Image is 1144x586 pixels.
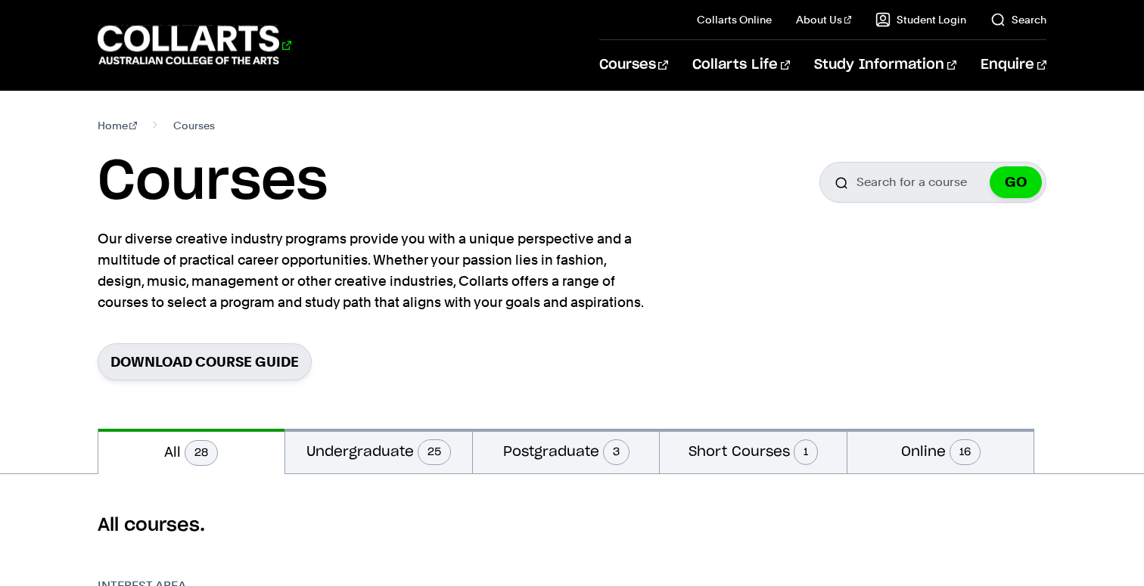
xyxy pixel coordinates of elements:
[990,12,1046,27] a: Search
[819,162,1046,203] input: Search for a course
[98,148,328,216] h1: Courses
[796,12,852,27] a: About Us
[98,429,285,474] button: All28
[173,115,215,136] span: Courses
[285,429,472,473] button: Undergraduate25
[185,440,218,466] span: 28
[599,40,668,90] a: Courses
[697,12,772,27] a: Collarts Online
[814,40,956,90] a: Study Information
[660,429,847,473] button: Short Courses1
[98,23,291,67] div: Go to homepage
[98,513,1047,538] h2: All courses.
[473,429,660,473] button: Postgraduate3
[98,115,138,136] a: Home
[990,166,1042,198] button: GO
[794,439,818,465] span: 1
[847,429,1034,473] button: Online16
[98,343,312,380] a: Download Course Guide
[950,439,981,465] span: 16
[603,439,630,465] span: 3
[981,40,1046,90] a: Enquire
[418,439,451,465] span: 25
[875,12,966,27] a: Student Login
[692,40,790,90] a: Collarts Life
[98,228,650,313] p: Our diverse creative industry programs provide you with a unique perspective and a multitude of p...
